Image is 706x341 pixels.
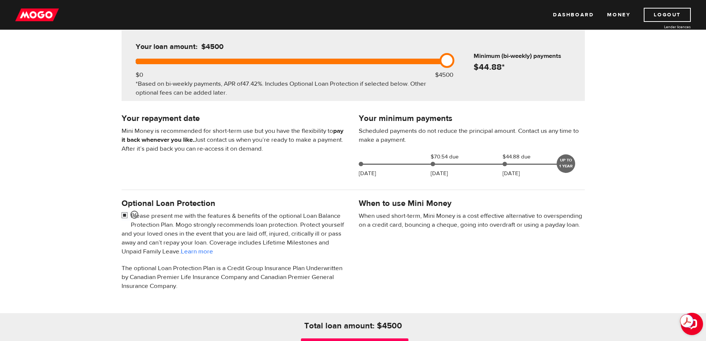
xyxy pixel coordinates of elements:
[431,169,448,178] p: [DATE]
[136,71,143,79] div: $0
[644,8,691,22] a: Logout
[242,80,262,88] span: 47.42%
[474,52,582,60] h6: Minimum (bi-weekly) payments
[431,153,468,161] span: $70.54 due
[122,113,348,124] h4: Your repayment date
[122,212,348,256] p: Please present me with the features & benefits of the optional Loan Balance Protection Plan. Mogo...
[553,8,594,22] a: Dashboard
[359,113,585,124] h4: Your minimum payments
[359,212,585,229] p: When used short-term, Mini Money is a cost effective alternative to overspending on a credit card...
[675,310,706,341] iframe: LiveChat chat widget
[15,8,59,22] img: mogo_logo-11ee424be714fa7cbb0f0f49df9e16ec.png
[122,212,131,221] input: <span class="smiley-face happy"></span>
[181,247,213,256] a: Learn more
[201,42,223,51] span: $4500
[359,127,585,144] p: Scheduled payments do not reduce the principal amount. Contact us any time to make a payment.
[503,169,520,178] p: [DATE]
[359,198,451,209] h4: When to use Mini Money
[122,127,348,153] p: Mini Money is recommended for short-term use but you have the flexibility to Just contact us when...
[635,24,691,30] a: Lender licences
[474,62,582,72] h4: $
[557,154,575,173] div: UP TO 1 YEAR
[382,321,402,331] h4: 4500
[122,127,344,144] b: pay it back whenever you like.
[122,264,348,291] p: The optional Loan Protection Plan is a Credit Group Insurance Plan Underwritten by Canadian Premi...
[435,71,453,79] div: $4500
[359,169,376,178] p: [DATE]
[304,321,382,331] h4: Total loan amount: $
[503,153,540,161] span: $44.88 due
[136,42,287,51] h5: Your loan amount:
[136,79,444,97] div: *Based on bi-weekly payments, APR of . Includes Optional Loan Protection if selected below. Other...
[122,198,348,209] h4: Optional Loan Protection
[607,8,630,22] a: Money
[479,62,502,72] span: 44.88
